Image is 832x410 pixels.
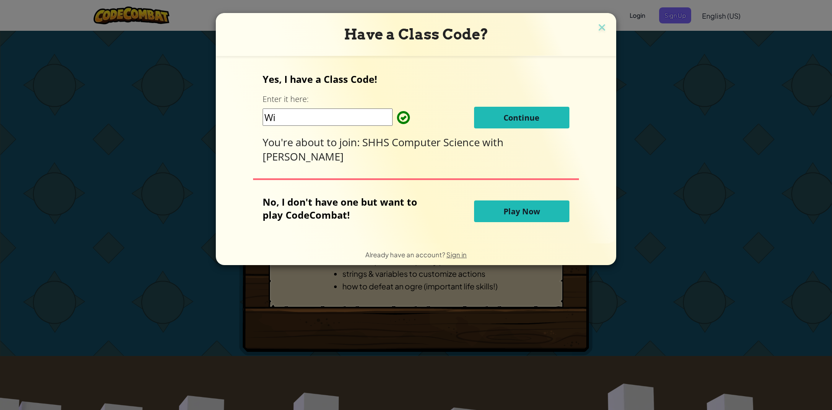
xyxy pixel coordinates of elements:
span: Continue [504,112,539,123]
span: Have a Class Code? [344,26,488,43]
span: SHHS Computer Science [362,135,482,149]
button: Continue [474,107,569,128]
a: Sign in [446,250,467,259]
span: You're about to join: [263,135,362,149]
span: Already have an account? [365,250,446,259]
p: No, I don't have one but want to play CodeCombat! [263,195,430,221]
img: close icon [596,22,608,35]
p: Yes, I have a Class Code! [263,72,569,85]
span: [PERSON_NAME] [263,149,344,164]
label: Enter it here: [263,94,309,105]
span: with [482,135,504,149]
span: Play Now [504,206,540,216]
button: Play Now [474,200,569,222]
